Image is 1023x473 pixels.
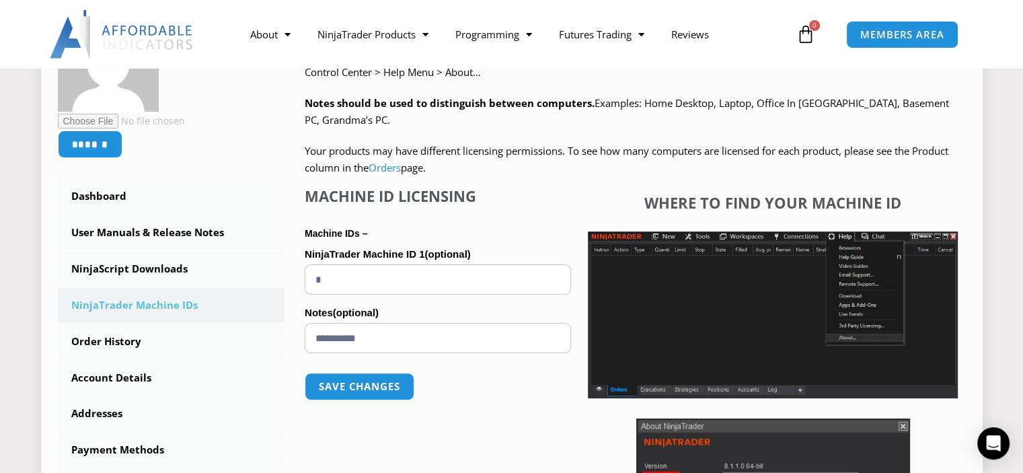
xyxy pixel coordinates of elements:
a: NinjaScript Downloads [58,252,285,287]
a: User Manuals & Release Notes [58,215,285,250]
a: Programming [442,19,545,50]
a: Addresses [58,396,285,431]
span: (optional) [333,307,379,318]
h4: Where to find your Machine ID [588,194,958,211]
a: Payment Methods [58,433,285,468]
span: MEMBERS AREA [860,30,944,40]
a: NinjaTrader Products [304,19,442,50]
img: Screenshot 2025-01-17 1155544 | Affordable Indicators – NinjaTrader [588,231,958,398]
a: Orders [369,161,401,174]
div: Open Intercom Messenger [977,427,1010,460]
span: (optional) [424,248,470,260]
label: NinjaTrader Machine ID 1 [305,244,571,264]
a: 0 [776,15,835,54]
a: Dashboard [58,179,285,214]
nav: Menu [237,19,793,50]
img: LogoAI | Affordable Indicators – NinjaTrader [50,10,194,59]
h4: Machine ID Licensing [305,187,571,205]
span: Examples: Home Desktop, Laptop, Office In [GEOGRAPHIC_DATA], Basement PC, Grandma’s PC. [305,96,949,127]
a: NinjaTrader Machine IDs [58,288,285,323]
span: Your products may have different licensing permissions. To see how many computers are licensed fo... [305,144,948,175]
a: About [237,19,304,50]
strong: Notes should be used to distinguish between computers. [305,96,595,110]
button: Save changes [305,373,414,400]
a: Account Details [58,361,285,396]
label: Notes [305,303,571,323]
span: 0 [809,20,820,31]
strong: Machine IDs – [305,228,367,239]
a: MEMBERS AREA [846,21,958,48]
a: Reviews [658,19,722,50]
a: Futures Trading [545,19,658,50]
a: Order History [58,324,285,359]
